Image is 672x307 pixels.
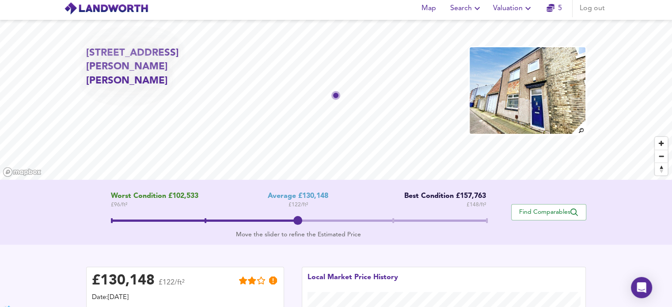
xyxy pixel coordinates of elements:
[516,208,581,216] span: Find Comparables
[111,201,198,209] span: £ 96 / ft²
[289,201,308,209] span: £ 122 / ft²
[467,201,486,209] span: £ 148 / ft²
[86,46,246,88] h2: [STREET_ADDRESS][PERSON_NAME][PERSON_NAME]
[511,204,586,220] button: Find Comparables
[469,46,586,135] img: property
[64,2,148,15] img: logo
[655,150,668,163] button: Zoom out
[308,273,398,292] div: Local Market Price History
[450,2,482,15] span: Search
[111,230,486,239] div: Move the slider to refine the Estimated Price
[547,2,562,15] a: 5
[3,167,42,177] a: Mapbox homepage
[631,277,652,298] div: Open Intercom Messenger
[92,293,278,303] div: Date: [DATE]
[268,192,328,201] div: Average £130,148
[398,192,486,201] div: Best Condition £157,763
[571,120,586,135] img: search
[655,163,668,175] button: Reset bearing to north
[655,137,668,150] button: Zoom in
[580,2,605,15] span: Log out
[493,2,533,15] span: Valuation
[159,279,185,292] span: £122/ft²
[418,2,440,15] span: Map
[111,192,198,201] span: Worst Condition £102,533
